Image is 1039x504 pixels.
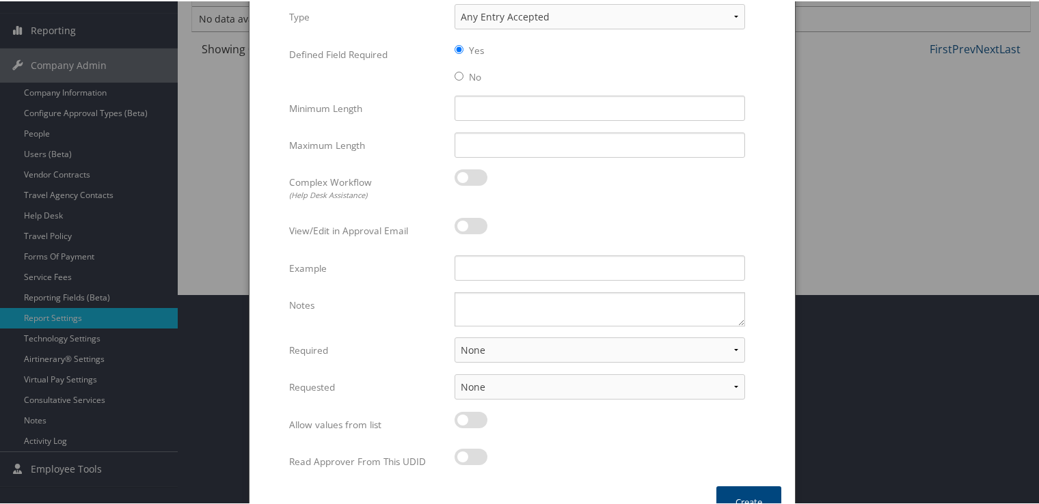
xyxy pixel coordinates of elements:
div: (Help Desk Assistance) [289,188,444,200]
label: Allow values from list [289,410,444,436]
label: View/Edit in Approval Email [289,216,444,242]
label: Defined Field Required [289,40,444,66]
label: Yes [469,42,484,56]
label: Read Approver From This UDID [289,447,444,473]
label: Required [289,336,444,362]
label: Requested [289,373,444,399]
label: Example [289,254,444,280]
label: Notes [289,291,444,317]
label: Minimum Length [289,94,444,120]
label: Complex Workflow [289,168,444,206]
label: Maximum Length [289,131,444,157]
label: Type [289,3,444,29]
label: No [469,69,481,83]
